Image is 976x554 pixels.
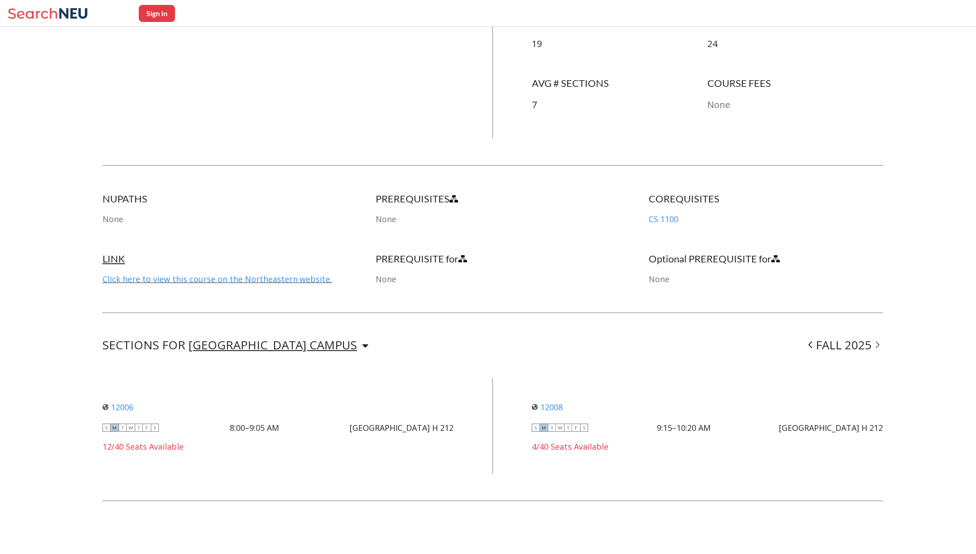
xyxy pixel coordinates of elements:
[649,214,678,224] a: CS 1100
[103,214,123,224] span: None
[103,424,111,432] span: S
[707,38,883,51] p: 24
[103,442,454,451] div: 12/40 Seats Available
[649,193,883,205] h4: COREQUISITES
[103,274,332,284] a: Click here to view this course on the Northeastern website.
[707,77,883,90] h4: COURSE FEES
[649,253,883,265] h4: Optional PREREQUISITE for
[151,424,159,432] span: S
[376,214,396,224] span: None
[103,193,337,205] h4: NUPATHS
[103,253,337,265] h4: LINK
[548,424,556,432] span: T
[540,424,548,432] span: M
[103,340,369,351] div: SECTIONS FOR
[707,99,883,112] p: None
[657,423,711,433] div: 9:15–10:20 AM
[143,424,151,432] span: F
[532,99,707,112] p: 7
[376,274,396,284] span: None
[230,423,279,433] div: 8:00–9:05 AM
[139,5,175,22] button: Sign In
[580,424,588,432] span: S
[350,423,454,433] div: [GEOGRAPHIC_DATA] H 212
[119,424,127,432] span: T
[779,423,883,433] div: [GEOGRAPHIC_DATA] H 212
[135,424,143,432] span: T
[376,193,610,205] h4: PREREQUISITES
[103,402,133,412] a: 12006
[532,38,707,51] p: 19
[532,442,883,451] div: 4/40 Seats Available
[188,340,357,350] div: [GEOGRAPHIC_DATA] CAMPUS
[532,402,563,412] a: 12008
[532,77,707,90] h4: AVG # SECTIONS
[805,340,883,351] div: FALL 2025
[127,424,135,432] span: W
[572,424,580,432] span: F
[649,274,669,284] span: None
[556,424,564,432] span: W
[564,424,572,432] span: T
[376,253,610,265] h4: PREREQUISITE for
[532,424,540,432] span: S
[111,424,119,432] span: M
